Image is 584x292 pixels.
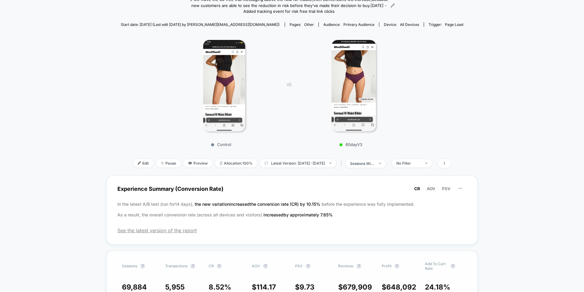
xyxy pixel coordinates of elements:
[297,142,404,147] p: 60dayV3
[425,162,427,164] img: end
[306,264,311,269] button: ?
[396,161,421,166] div: No Filter
[156,159,181,167] span: Pause
[386,283,416,291] span: 648,092
[190,264,195,269] button: ?
[263,212,333,217] span: increased by approximately 7.65 %
[209,283,231,291] span: 8.52 %
[220,162,222,165] img: rebalance
[140,264,145,269] button: ?
[265,162,268,165] img: calendar
[252,283,276,291] span: $
[300,283,315,291] span: 9.73
[168,142,274,147] p: Control
[425,283,450,291] span: 24.18 %
[161,162,164,165] img: end
[122,283,147,291] span: 69,884
[445,22,463,27] span: Page Load
[122,264,137,268] span: Sessions
[379,22,424,27] span: Device:
[165,283,185,291] span: 5,955
[427,186,435,191] span: AOV
[184,159,212,167] span: Preview
[343,22,374,27] span: Primary Audience
[429,22,463,27] div: Trigger:
[442,186,450,191] span: PSV
[323,22,374,27] div: Audience:
[339,159,346,168] span: |
[350,161,374,166] div: sessions with impression
[121,22,280,27] span: Start date: [DATE] (Last edit [DATE] by [PERSON_NAME][EMAIL_ADDRESS][DOMAIN_NAME])
[117,199,467,220] p: In the latest A/B test (run for 14 days), before the experience was fully implemented. As a resul...
[382,283,416,291] span: $
[260,159,336,167] span: Latest Version: [DATE] - [DATE]
[440,186,452,191] button: PSV
[356,264,361,269] button: ?
[425,262,447,271] span: Add To Cart Rate
[263,264,268,269] button: ?
[304,22,314,27] span: other
[256,283,276,291] span: 114.17
[117,227,467,233] span: See the latest version of the report
[295,264,303,268] span: PSV
[400,22,419,27] span: all devices
[217,264,222,269] button: ?
[117,182,467,196] span: Experience Summary (Conversion Rate)
[450,264,455,269] button: ?
[425,186,437,191] button: AOV
[203,40,245,131] img: Control main
[287,82,291,87] span: VS
[338,264,353,268] span: Revenue
[195,201,322,207] span: the new variation increased the conversion rate (CR) by 10.15 %
[414,186,420,191] span: CR
[138,162,141,165] img: edit
[209,264,214,268] span: CR
[165,264,187,268] span: Transactions
[379,163,381,164] img: end
[338,283,372,291] span: $
[395,264,399,269] button: ?
[252,264,260,268] span: AOV
[290,22,314,27] div: Pages:
[332,40,376,131] img: 60dayV3 main
[329,162,332,164] img: end
[343,283,372,291] span: 679,909
[133,159,153,167] span: Edit
[215,159,257,167] span: Allocation: 100%
[382,264,391,268] span: Profit
[295,283,315,291] span: $
[412,186,422,191] button: CR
